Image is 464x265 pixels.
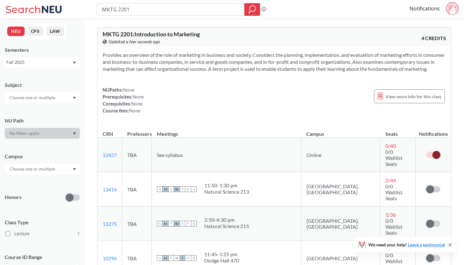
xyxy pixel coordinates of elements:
span: S [191,221,197,226]
button: NEU [7,27,25,36]
span: 0/0 Waitlist Seats [385,183,402,201]
span: F [185,255,191,261]
svg: Dropdown arrow [73,168,76,171]
a: 13416 [103,186,117,192]
label: Lecture [5,230,80,238]
td: [GEOGRAPHIC_DATA], [GEOGRAPHIC_DATA] [301,207,380,241]
span: View more info for this class [385,93,441,100]
span: W [174,255,180,261]
span: F [185,221,191,226]
td: TBA [122,207,152,241]
span: None [129,108,140,113]
div: 2:50 - 4:30 pm [204,217,249,223]
span: W [174,221,180,226]
button: CPS [27,27,44,36]
th: Meetings [152,124,301,138]
span: None [131,101,143,106]
p: Course ID Range [5,254,80,261]
td: TBA [122,138,152,172]
svg: magnifying glass [248,5,256,14]
input: Choose one or multiple [6,94,59,101]
div: Natural Science 215 [204,223,249,229]
span: S [157,255,163,261]
span: 0/0 Waitlist Seats [385,149,402,167]
svg: Dropdown arrow [73,132,76,135]
td: Online [301,138,380,172]
td: [GEOGRAPHIC_DATA], [GEOGRAPHIC_DATA] [301,172,380,207]
a: Leave a testimonial [408,242,445,247]
span: T [168,186,174,192]
a: 13275 [103,221,117,227]
th: Notifications [416,124,451,138]
div: Semesters [5,46,80,53]
span: W [174,186,180,192]
p: Honors [5,194,21,201]
div: NUPaths: Prerequisites: Corequisites: Course fees: [103,86,144,114]
span: See syllabus [157,152,183,158]
a: 10296 [103,255,117,261]
div: Dropdown arrow [5,92,80,103]
span: 0 / 40 [385,143,396,149]
div: Fall 2025Dropdown arrow [5,57,80,67]
span: T [180,255,185,261]
span: M [163,255,168,261]
svg: Dropdown arrow [73,62,76,64]
span: 2 / 44 [385,177,396,183]
span: T [180,186,185,192]
span: T [168,221,174,226]
span: Class Type [5,219,80,226]
div: Subject [5,81,80,88]
span: 1 [77,230,80,237]
div: Natural Science 213 [204,189,249,195]
div: Fall 2025 [6,59,72,66]
div: Dropdown arrow [5,164,80,174]
th: Seats [380,124,416,138]
span: 4 CREDITS [421,35,446,42]
span: MKTG 2201 : Introduction to Marketing [103,31,200,38]
span: None [123,87,134,93]
span: T [168,255,174,261]
span: T [180,221,185,226]
span: S [157,221,163,226]
div: 11:45 - 1:25 pm [204,251,239,257]
span: 0/0 Waitlist Seats [385,218,402,236]
span: S [191,186,197,192]
div: NU Path [5,117,80,124]
span: M [163,221,168,226]
section: Provides an overview of the role of marketing in business and society. Considers the planning, im... [103,51,446,72]
span: We need your help! [368,243,445,247]
svg: Dropdown arrow [73,97,76,99]
input: Choose one or multiple [6,165,59,173]
div: 11:50 - 1:30 pm [204,182,249,189]
span: Updated a few seconds ago [109,38,160,45]
a: 12427 [103,152,117,158]
div: CRN [103,130,113,137]
button: LAW [46,27,64,36]
div: Dropdown arrow [5,128,80,139]
div: Campus [5,153,80,160]
input: Class, professor, course number, "phrase" [101,4,240,15]
div: Dodge Hall 470 [204,257,239,264]
span: M [163,186,168,192]
div: magnifying glass [244,3,260,16]
a: Notifications [409,5,440,12]
span: S [157,186,163,192]
th: Professors [122,124,152,138]
span: 1 / 36 [385,212,396,218]
span: S [191,255,197,261]
span: None [133,94,144,99]
td: TBA [122,172,152,207]
span: F [185,186,191,192]
th: Campus [301,124,380,138]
